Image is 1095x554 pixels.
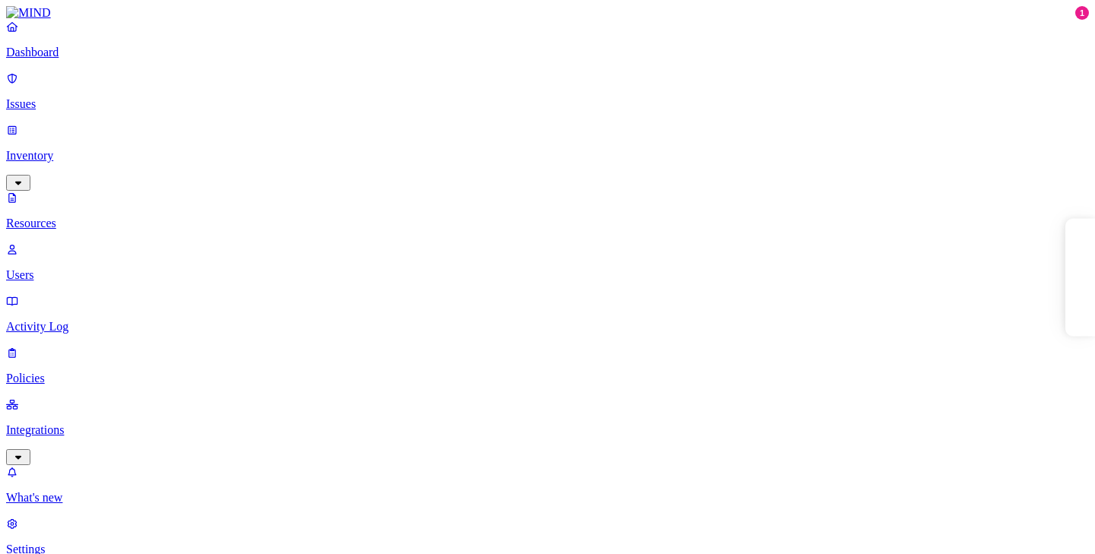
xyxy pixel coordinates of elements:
[6,465,1089,505] a: What's new
[6,423,1089,437] p: Integrations
[6,46,1089,59] p: Dashboard
[6,294,1089,334] a: Activity Log
[6,97,1089,111] p: Issues
[6,372,1089,385] p: Policies
[6,320,1089,334] p: Activity Log
[1075,6,1089,20] div: 1
[6,71,1089,111] a: Issues
[6,191,1089,230] a: Resources
[6,217,1089,230] p: Resources
[6,397,1089,463] a: Integrations
[6,149,1089,163] p: Inventory
[6,20,1089,59] a: Dashboard
[6,268,1089,282] p: Users
[6,123,1089,188] a: Inventory
[6,6,1089,20] a: MIND
[6,346,1089,385] a: Policies
[6,242,1089,282] a: Users
[6,6,51,20] img: MIND
[6,491,1089,505] p: What's new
